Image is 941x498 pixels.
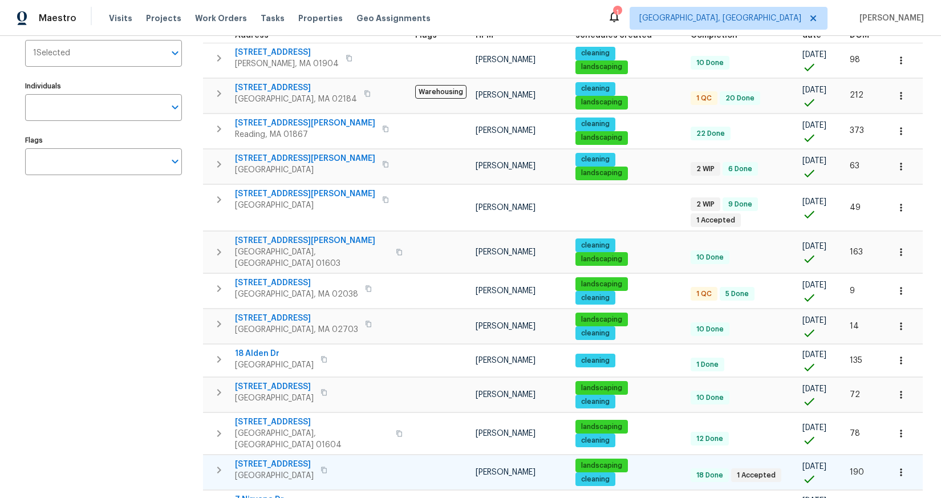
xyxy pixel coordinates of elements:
[692,471,728,480] span: 18 Done
[235,164,375,176] span: [GEOGRAPHIC_DATA]
[802,385,826,393] span: [DATE]
[802,281,826,289] span: [DATE]
[577,48,614,58] span: cleaning
[235,246,389,269] span: [GEOGRAPHIC_DATA], [GEOGRAPHIC_DATA] 01603
[577,62,627,72] span: landscaping
[577,383,627,393] span: landscaping
[235,235,389,246] span: [STREET_ADDRESS][PERSON_NAME]
[476,127,536,135] span: [PERSON_NAME]
[577,84,614,94] span: cleaning
[692,216,740,225] span: 1 Accepted
[802,122,826,129] span: [DATE]
[476,391,536,399] span: [PERSON_NAME]
[235,200,375,211] span: [GEOGRAPHIC_DATA]
[850,162,859,170] span: 63
[476,287,536,295] span: [PERSON_NAME]
[577,280,627,289] span: landscaping
[415,85,467,99] span: Warehousing
[476,430,536,438] span: [PERSON_NAME]
[802,317,826,325] span: [DATE]
[721,94,759,103] span: 20 Done
[33,48,70,58] span: 1 Selected
[721,289,753,299] span: 5 Done
[850,287,855,295] span: 9
[802,242,826,250] span: [DATE]
[692,325,728,334] span: 10 Done
[235,428,389,451] span: [GEOGRAPHIC_DATA], [GEOGRAPHIC_DATA] 01604
[476,248,536,256] span: [PERSON_NAME]
[167,99,183,115] button: Open
[577,422,627,432] span: landscaping
[577,119,614,129] span: cleaning
[577,254,627,264] span: landscaping
[802,51,826,59] span: [DATE]
[613,7,621,18] div: 1
[692,164,719,174] span: 2 WIP
[235,118,375,129] span: [STREET_ADDRESS][PERSON_NAME]
[850,56,860,64] span: 98
[850,357,862,365] span: 135
[577,356,614,366] span: cleaning
[235,313,358,324] span: [STREET_ADDRESS]
[235,392,314,404] span: [GEOGRAPHIC_DATA]
[476,56,536,64] span: [PERSON_NAME]
[692,393,728,403] span: 10 Done
[577,315,627,325] span: landscaping
[109,13,132,24] span: Visits
[850,248,863,256] span: 163
[25,137,182,144] label: Flags
[850,204,861,212] span: 49
[850,91,863,99] span: 212
[235,153,375,164] span: [STREET_ADDRESS][PERSON_NAME]
[235,129,375,140] span: Reading, MA 01867
[235,47,339,58] span: [STREET_ADDRESS]
[692,129,729,139] span: 22 Done
[577,168,627,178] span: landscaping
[476,357,536,365] span: [PERSON_NAME]
[802,86,826,94] span: [DATE]
[577,329,614,338] span: cleaning
[235,58,339,70] span: [PERSON_NAME], MA 01904
[235,381,314,392] span: [STREET_ADDRESS]
[146,13,181,24] span: Projects
[802,463,826,471] span: [DATE]
[850,391,860,399] span: 72
[577,461,627,471] span: landscaping
[692,58,728,68] span: 10 Done
[195,13,247,24] span: Work Orders
[850,322,859,330] span: 14
[724,164,757,174] span: 6 Done
[855,13,924,24] span: [PERSON_NAME]
[692,360,723,370] span: 1 Done
[577,475,614,484] span: cleaning
[692,289,716,299] span: 1 QC
[577,397,614,407] span: cleaning
[802,424,826,432] span: [DATE]
[167,45,183,61] button: Open
[235,82,357,94] span: [STREET_ADDRESS]
[235,188,375,200] span: [STREET_ADDRESS][PERSON_NAME]
[850,468,864,476] span: 190
[802,157,826,165] span: [DATE]
[261,14,285,22] span: Tasks
[235,416,389,428] span: [STREET_ADDRESS]
[692,253,728,262] span: 10 Done
[850,127,864,135] span: 373
[577,155,614,164] span: cleaning
[235,324,358,335] span: [GEOGRAPHIC_DATA], MA 02703
[235,470,314,481] span: [GEOGRAPHIC_DATA]
[298,13,343,24] span: Properties
[235,277,358,289] span: [STREET_ADDRESS]
[692,434,728,444] span: 12 Done
[692,200,719,209] span: 2 WIP
[476,204,536,212] span: [PERSON_NAME]
[235,94,357,105] span: [GEOGRAPHIC_DATA], MA 02184
[802,351,826,359] span: [DATE]
[235,459,314,470] span: [STREET_ADDRESS]
[802,198,826,206] span: [DATE]
[639,13,801,24] span: [GEOGRAPHIC_DATA], [GEOGRAPHIC_DATA]
[577,98,627,107] span: landscaping
[577,133,627,143] span: landscaping
[235,359,314,371] span: [GEOGRAPHIC_DATA]
[476,468,536,476] span: [PERSON_NAME]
